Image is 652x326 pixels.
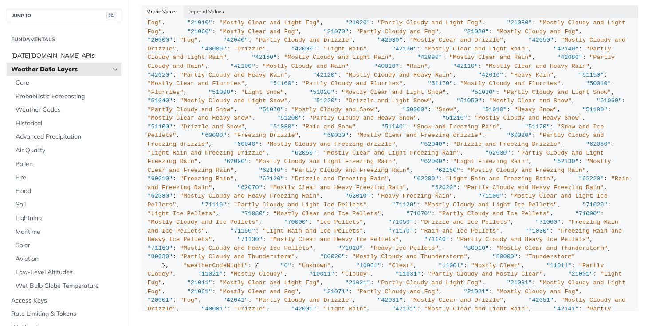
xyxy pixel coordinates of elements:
[413,124,499,130] span: "Snow and Freezing Rain"
[345,72,453,78] span: "Mostly Cloudy and Heavy Rain"
[184,262,248,269] span: "weatherCodeNight"
[507,279,532,286] span: "21031"
[453,141,561,147] span: "Drizzle and Freezing Drizzle"
[220,279,320,286] span: "Mostly Clear and Light Fog"
[528,297,554,303] span: "42051"
[16,105,119,114] span: Weather Codes
[180,253,295,260] span: "Partly Cloudy and Thunderstorm"
[180,175,234,182] span: "Freezing Rain"
[579,72,604,78] span: "51150"
[11,171,121,184] a: Fire
[471,262,521,269] span: "Mostly Clear"
[464,288,489,295] span: "21081"
[11,76,121,89] a: Core
[309,271,334,277] span: "10011"
[11,296,119,305] span: Access Keys
[148,193,611,208] span: "Mostly Clear and Light Ice Pellets"
[456,236,589,243] span: "Partly Cloudy and Heavy Ice Pellets"
[220,288,299,295] span: "Mostly Clear and Fog"
[16,132,119,141] span: Advanced Precipitation
[234,141,259,147] span: "60040"
[525,228,550,234] span: "71030"
[148,193,173,199] span: "62080"
[180,193,320,199] span: "Mostly Cloudy and Heavy Freezing Rain"
[511,72,554,78] span: "Heavy Rain"
[148,80,245,87] span: "Mostly Clear and Flurries"
[356,262,381,269] span: "10001"
[439,210,550,217] span: "Partly Cloudy and Ice Pellets"
[7,294,121,307] a: Access Keys
[277,115,302,121] span: "51200"
[11,158,121,171] a: Pollen
[180,297,198,303] span: "Fog"
[453,63,478,70] span: "42110"
[442,115,467,121] span: "51210"
[496,245,607,252] span: "Mostly Clear and Thunderstorm"
[356,288,438,295] span: "Partly Cloudy and Fog"
[11,310,119,318] span: Rate Limiting & Tokens
[356,28,438,35] span: "Partly Cloudy and Fog"
[291,46,317,52] span: "42000"
[324,28,349,35] span: "21070"
[291,150,317,156] span: "62050"
[223,37,248,43] span: "42040"
[324,46,367,52] span: "Light Rain"
[485,150,511,156] span: "62030"
[180,37,198,43] span: "Fog"
[388,228,413,234] span: "71170"
[148,219,259,225] span: "Mostly Cloudy and Ice Pellets"
[453,158,528,165] span: "Light Freezing Rain"
[11,185,121,198] a: Flood
[428,80,453,87] span: "51170"
[7,9,121,22] button: JUMP TO⌘/
[11,239,121,252] a: Solar
[148,175,633,191] span: "Rain and Freezing Rain"
[148,279,629,295] span: "Mostly Cloudy and Light Fog"
[180,245,313,252] span: "Mostly Cloudy and Heavy Ice Pellets"
[230,271,284,277] span: "Mostly Cloudy"
[381,124,406,130] span: "51140"
[148,219,622,234] span: "Freezing Rain and Ice Pellets"
[16,92,119,101] span: Probabilistic Forecasting
[7,35,121,43] h2: Fundamentals
[148,37,629,52] span: "Mostly Cloudy and Drizzle"
[420,141,446,147] span: "62040"
[187,19,212,26] span: "21010"
[255,37,353,43] span: "Partly Cloudy and Drizzle"
[237,184,263,191] span: "62070"
[11,103,121,116] a: Weather Codes
[223,158,248,165] span: "62090"
[11,225,121,239] a: Maritime
[546,262,572,269] span: "11011"
[424,236,449,243] span: "71140"
[106,12,116,19] span: ⌘/
[270,236,399,243] span: "Mostly Clear and Heavy Ice Pellets"
[148,97,173,104] span: "51040"
[338,245,363,252] span: "71010"
[406,210,432,217] span: "71070"
[198,271,223,277] span: "11021"
[464,245,489,252] span: "80010"
[237,236,263,243] span: "71130"
[597,97,622,104] span: "51060"
[291,167,410,174] span: "Partly Cloudy and Freezing Rain"
[148,210,216,217] span: "Light Ice Pellets"
[575,210,601,217] span: "71090"
[11,279,121,293] a: Wet Bulb Globe Temperature
[180,97,287,104] span: "Mostly Cloudy and Light Snow"
[536,219,561,225] span: "71060"
[342,89,446,96] span: "Mostly Clear and Light Snow"
[16,228,119,237] span: Maritime
[464,184,604,191] span: "Partly Cloudy and Heavy Freezing Rain"
[568,271,593,277] span: "21001"
[7,63,121,76] a: Weather Data LayersHide subpages for Weather Data Layers
[467,167,586,174] span: "Mostly Cloudy and Freezing Rain"
[148,175,173,182] span: "60010"
[11,117,121,130] a: Historical
[507,132,532,139] span: "60020"
[410,37,503,43] span: "Mostly Clear and Drizzle"
[16,241,119,250] span: Solar
[435,167,460,174] span: "62150"
[377,19,482,26] span: "Partly Cloudy and Light Fog"
[11,252,121,266] a: Aviation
